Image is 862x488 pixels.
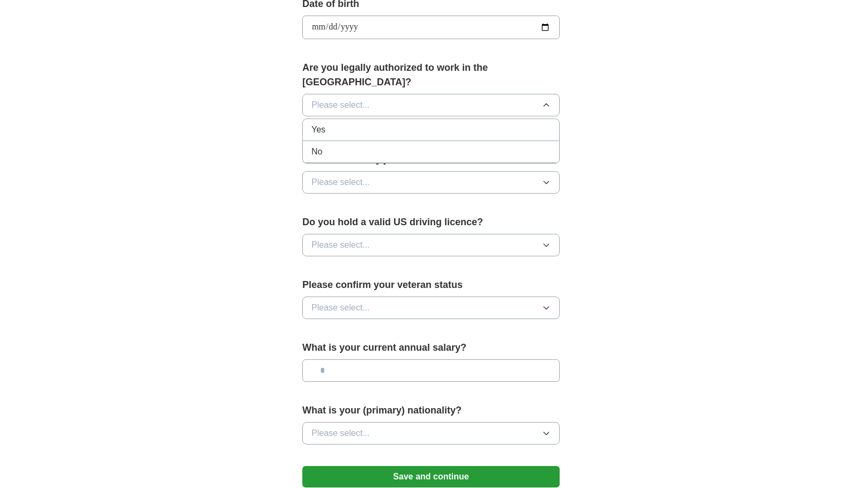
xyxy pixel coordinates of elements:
span: Please select... [311,427,370,440]
button: Save and continue [302,466,560,487]
button: Please select... [302,94,560,116]
label: Are you legally authorized to work in the [GEOGRAPHIC_DATA]? [302,61,560,90]
button: Please select... [302,422,560,445]
label: Do you hold a valid US driving licence? [302,215,560,230]
button: Please select... [302,171,560,194]
span: No [311,145,322,158]
label: What is your current annual salary? [302,341,560,355]
button: Please select... [302,234,560,256]
span: Please select... [311,239,370,252]
button: Please select... [302,297,560,319]
span: Please select... [311,99,370,112]
label: Please confirm your veteran status [302,278,560,292]
label: What is your (primary) nationality? [302,403,560,418]
span: Yes [311,123,325,136]
span: Please select... [311,176,370,189]
span: Please select... [311,301,370,314]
